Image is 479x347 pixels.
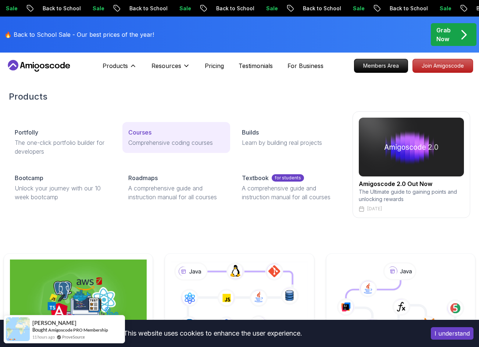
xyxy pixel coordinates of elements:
[413,5,436,12] p: Sale
[6,317,30,341] img: provesource social proof notification image
[359,179,464,188] h2: Amigoscode 2.0 Out Now
[153,5,176,12] p: Sale
[239,5,263,12] p: Sale
[359,188,464,203] p: The Ultimate guide to gaining points and unlocking rewards
[103,61,128,70] p: Products
[276,5,326,12] p: Back to School
[32,334,55,340] span: 11 hours ago
[62,334,85,340] a: ProveSource
[128,184,224,201] p: A comprehensive guide and instruction manual for all courses
[15,138,111,156] p: The one-click portfolio builder for developers
[242,128,259,137] p: Builds
[359,118,464,176] img: amigoscode 2.0
[9,122,117,162] a: PortfollyThe one-click portfolio builder for developers
[242,184,338,201] p: A comprehensive guide and instruction manual for all courses
[287,61,323,70] a: For Business
[326,5,350,12] p: Sale
[354,59,408,73] a: Members Area
[242,138,338,147] p: Learn by building real projects
[122,122,230,153] a: CoursesComprehensive coding courses
[205,61,224,70] a: Pricing
[272,174,304,182] p: for students
[4,30,154,39] p: 🔥 Back to School Sale - Our best prices of the year!
[15,184,111,201] p: Unlock your journey with our 10 week bootcamp
[151,61,181,70] p: Resources
[6,325,420,341] div: This website uses cookies to enhance the user experience.
[103,5,153,12] p: Back to School
[32,327,47,333] span: Bought
[32,320,76,326] span: [PERSON_NAME]
[413,59,473,72] p: Join Amigoscode
[10,260,147,339] img: Full Stack Professional v2
[412,59,473,73] a: Join Amigoscode
[16,5,66,12] p: Back to School
[9,91,470,103] h2: Products
[242,173,269,182] p: Textbook
[431,327,473,340] button: Accept cookies
[367,206,382,212] p: [DATE]
[15,128,38,137] p: Portfolly
[363,5,413,12] p: Back to School
[128,173,158,182] p: Roadmaps
[103,61,137,76] button: Products
[128,128,151,137] p: Courses
[189,5,239,12] p: Back to School
[436,26,451,43] p: Grab Now
[151,61,190,76] button: Resources
[236,122,344,153] a: BuildsLearn by building real projects
[239,61,273,70] a: Testimonials
[354,59,408,72] p: Members Area
[128,138,224,147] p: Comprehensive coding courses
[122,168,230,207] a: RoadmapsA comprehensive guide and instruction manual for all courses
[15,173,43,182] p: Bootcamp
[236,168,344,207] a: Textbookfor studentsA comprehensive guide and instruction manual for all courses
[353,111,470,218] a: amigoscode 2.0Amigoscode 2.0 Out NowThe Ultimate guide to gaining points and unlocking rewards[DATE]
[48,327,108,333] a: Amigoscode PRO Membership
[9,168,117,207] a: BootcampUnlock your journey with our 10 week bootcamp
[66,5,89,12] p: Sale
